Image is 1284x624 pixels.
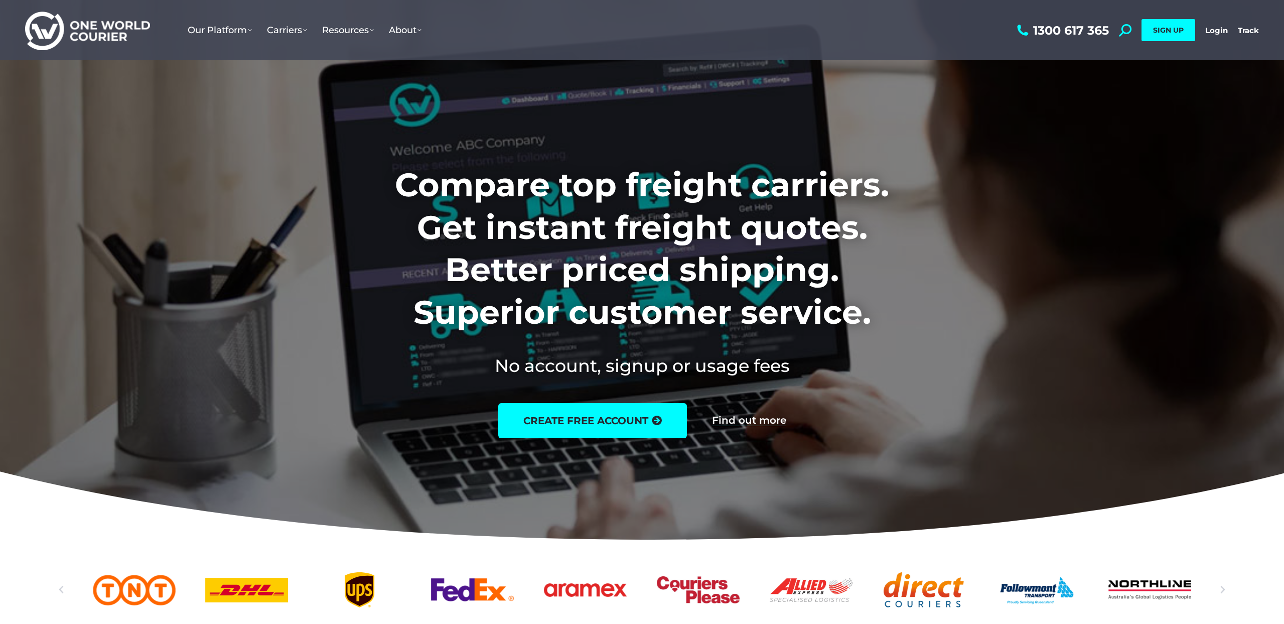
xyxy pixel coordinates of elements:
a: Allied Express logo [770,572,852,607]
a: Our Platform [180,15,259,46]
div: 4 / 25 [318,572,401,607]
a: Direct Couriers logo [883,572,965,607]
span: Resources [322,25,374,36]
div: 2 / 25 [93,572,176,607]
a: DHl logo [206,572,289,607]
a: About [381,15,429,46]
a: Couriers Please logo [657,572,740,607]
img: One World Courier [25,10,150,51]
a: SIGN UP [1142,19,1195,41]
h1: Compare top freight carriers. Get instant freight quotes. Better priced shipping. Superior custom... [329,164,955,333]
a: Resources [315,15,381,46]
h2: No account, signup or usage fees [329,353,955,378]
div: 11 / 25 [1108,572,1191,607]
div: 9 / 25 [883,572,965,607]
a: Carriers [259,15,315,46]
a: Aramex_logo [544,572,627,607]
a: FedEx logo [431,572,514,607]
div: Slides [93,572,1191,607]
a: create free account [498,403,687,438]
a: Track [1238,26,1259,35]
div: 5 / 25 [431,572,514,607]
a: Login [1205,26,1228,35]
span: Our Platform [188,25,252,36]
span: SIGN UP [1153,26,1184,35]
a: UPS logo [318,572,401,607]
div: 6 / 25 [544,572,627,607]
a: Find out more [712,415,786,426]
a: Northline logo [1108,572,1191,607]
a: TNT logo Australian freight company [93,572,176,607]
a: 1300 617 365 [1015,24,1109,37]
a: Followmont transoirt web logo [995,572,1078,607]
span: Carriers [267,25,307,36]
div: 7 / 25 [657,572,740,607]
span: About [389,25,421,36]
div: 10 / 25 [995,572,1078,607]
div: 3 / 25 [206,572,289,607]
div: 8 / 25 [770,572,852,607]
